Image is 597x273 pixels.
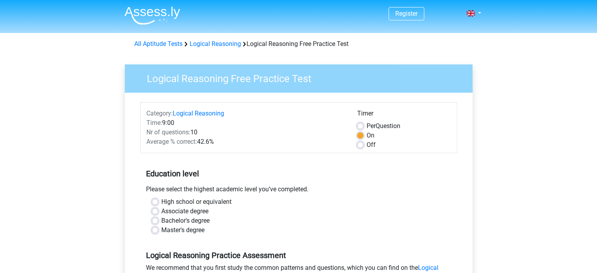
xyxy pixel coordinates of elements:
[161,216,210,225] label: Bachelor's degree
[161,197,232,207] label: High school or equivalent
[146,128,190,136] span: Nr of questions:
[141,128,351,137] div: 10
[161,207,208,216] label: Associate degree
[131,39,466,49] div: Logical Reasoning Free Practice Test
[134,40,183,48] a: All Aptitude Tests
[367,131,374,140] label: On
[146,138,197,145] span: Average % correct:
[395,10,418,17] a: Register
[124,6,180,25] img: Assessly
[146,251,451,260] h5: Logical Reasoning Practice Assessment
[141,137,351,147] div: 42.6%
[146,119,162,126] span: Time:
[146,166,451,181] h5: Education level
[146,110,173,117] span: Category:
[367,122,376,130] span: Per
[161,225,204,235] label: Master's degree
[357,109,451,121] div: Timer
[190,40,241,48] a: Logical Reasoning
[140,185,457,197] div: Please select the highest academic level you’ve completed.
[137,70,467,85] h3: Logical Reasoning Free Practice Test
[367,140,376,150] label: Off
[367,121,400,131] label: Question
[173,110,224,117] a: Logical Reasoning
[141,118,351,128] div: 9:00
